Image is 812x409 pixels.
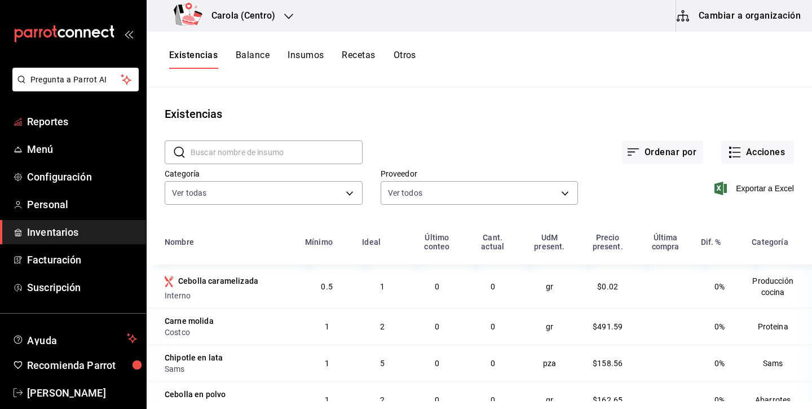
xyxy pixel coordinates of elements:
span: 1 [325,359,329,368]
span: $491.59 [593,322,623,331]
span: [PERSON_NAME] [27,385,137,401]
span: 0 [435,322,439,331]
label: Proveedor [381,170,579,178]
div: Costco [165,327,292,338]
span: 1 [380,282,385,291]
div: Mínimo [305,238,333,247]
span: 0.5 [321,282,332,291]
div: Último conteo [416,233,458,251]
span: $0.02 [597,282,618,291]
div: Chipotle en lata [165,352,223,363]
td: Proteina [745,308,812,345]
span: 2 [380,322,385,331]
button: Ordenar por [622,140,703,164]
button: Existencias [169,50,218,69]
span: 1 [325,395,329,404]
div: Última compra [643,233,687,251]
span: 1 [325,322,329,331]
span: 0 [491,359,495,368]
td: gr [520,308,579,345]
span: Configuración [27,169,137,184]
span: 0 [491,322,495,331]
span: 0% [714,395,725,404]
div: Sams [165,363,292,375]
span: Ver todas [172,187,206,199]
div: Cant. actual [472,233,514,251]
td: Producción cocina [745,265,812,308]
span: Reportes [27,114,137,129]
div: Dif. % [701,238,721,247]
button: open_drawer_menu [124,29,133,38]
div: Interno [165,290,292,301]
div: Categoría [752,238,788,247]
span: Menú [27,142,137,157]
button: Pregunta a Parrot AI [12,68,139,91]
span: Suscripción [27,280,137,295]
div: Nombre [165,238,194,247]
svg: Insumo producido [165,276,174,287]
span: 0% [714,359,725,368]
span: Pregunta a Parrot AI [30,74,121,86]
h3: Carola (Centro) [202,9,275,23]
span: Inventarios [27,225,137,240]
td: pza [520,345,579,381]
span: Recomienda Parrot [27,358,137,373]
div: Precio present. [585,233,630,251]
span: Ayuda [27,332,122,345]
div: UdM present. [527,233,572,251]
span: 0 [435,359,439,368]
span: Facturación [27,252,137,267]
button: Recetas [342,50,375,69]
span: 0 [435,282,439,291]
input: Buscar nombre de insumo [191,141,363,164]
div: navigation tabs [169,50,416,69]
div: Cebolla en polvo [165,389,226,400]
div: Ideal [362,238,381,247]
a: Pregunta a Parrot AI [8,82,139,94]
label: Categoría [165,170,363,178]
span: 0 [491,282,495,291]
td: Sams [745,345,812,381]
span: Personal [27,197,137,212]
span: 0% [714,282,725,291]
span: 2 [380,395,385,404]
button: Insumos [288,50,324,69]
span: Ver todos [388,187,422,199]
span: 0 [435,395,439,404]
button: Balance [236,50,270,69]
div: Existencias [165,105,222,122]
span: $158.56 [593,359,623,368]
span: 5 [380,359,385,368]
button: Otros [394,50,416,69]
div: Cebolla caramelizada [178,275,258,287]
button: Exportar a Excel [717,182,794,195]
span: $162.65 [593,395,623,404]
button: Acciones [721,140,794,164]
span: 0% [714,322,725,331]
td: gr [520,265,579,308]
div: Carne molida [165,315,214,327]
span: 0 [491,395,495,404]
